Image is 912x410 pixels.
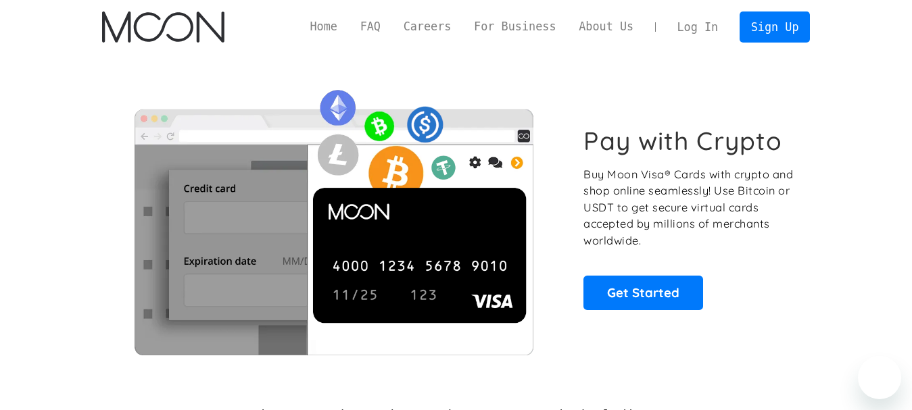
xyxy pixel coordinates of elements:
a: Get Started [583,276,703,309]
iframe: Button to launch messaging window [858,356,901,399]
a: Careers [392,18,462,35]
a: Sign Up [740,11,810,42]
a: For Business [462,18,567,35]
a: About Us [567,18,645,35]
a: Log In [666,12,729,42]
img: Moon Cards let you spend your crypto anywhere Visa is accepted. [102,80,565,355]
img: Moon Logo [102,11,224,43]
a: FAQ [349,18,392,35]
a: home [102,11,224,43]
a: Home [299,18,349,35]
p: Buy Moon Visa® Cards with crypto and shop online seamlessly! Use Bitcoin or USDT to get secure vi... [583,166,795,249]
h1: Pay with Crypto [583,126,782,156]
